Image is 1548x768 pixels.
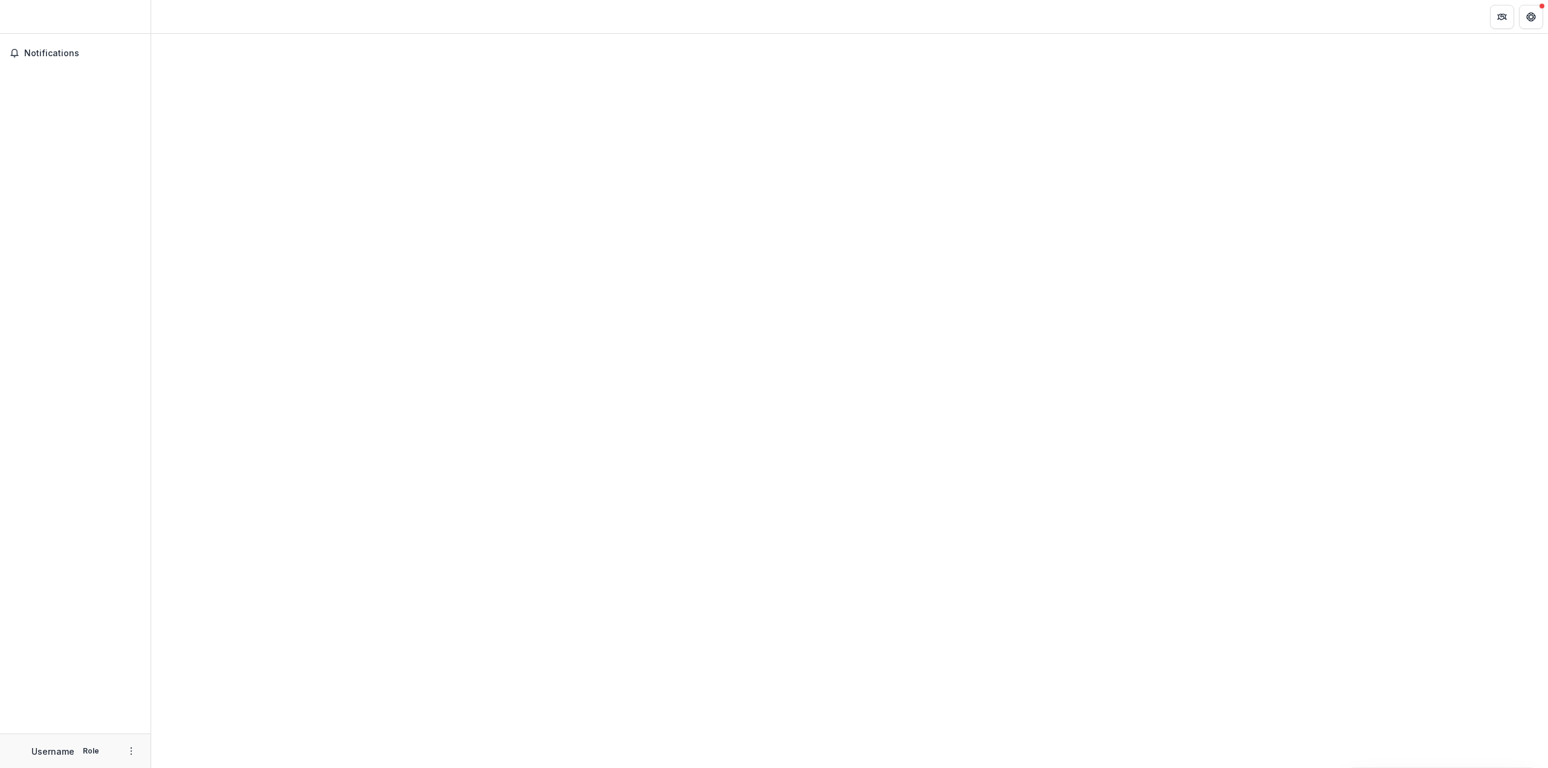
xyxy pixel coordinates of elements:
[79,746,103,757] p: Role
[5,44,146,63] button: Notifications
[124,744,138,758] button: More
[31,745,74,758] p: Username
[1519,5,1543,29] button: Get Help
[1490,5,1514,29] button: Partners
[24,48,141,59] span: Notifications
